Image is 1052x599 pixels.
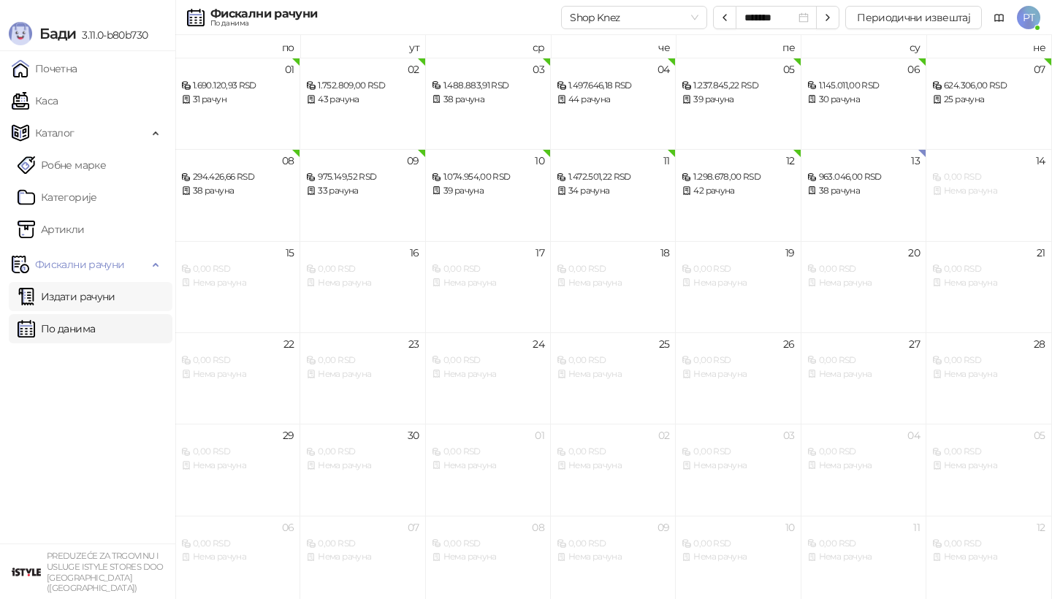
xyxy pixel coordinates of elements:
[306,367,419,381] div: Нема рачуна
[175,424,300,515] td: 2025-09-29
[783,430,795,440] div: 03
[807,445,920,459] div: 0,00 RSD
[807,170,920,184] div: 963.046,00 RSD
[676,424,801,515] td: 2025-10-03
[533,64,544,75] div: 03
[300,58,425,149] td: 2025-09-02
[175,149,300,240] td: 2025-09-08
[426,332,551,424] td: 2025-09-24
[306,262,419,276] div: 0,00 RSD
[300,35,425,58] th: ут
[532,522,544,533] div: 08
[12,86,58,115] a: Каса
[18,314,95,343] a: По данима
[909,339,920,349] div: 27
[181,184,294,198] div: 38 рачуна
[300,241,425,332] td: 2025-09-16
[932,354,1045,367] div: 0,00 RSD
[426,241,551,332] td: 2025-09-17
[557,262,669,276] div: 0,00 RSD
[807,537,920,551] div: 0,00 RSD
[306,354,419,367] div: 0,00 RSD
[807,367,920,381] div: Нема рачуна
[907,64,920,75] div: 06
[12,54,77,83] a: Почетна
[801,149,926,240] td: 2025-09-13
[932,262,1045,276] div: 0,00 RSD
[181,459,294,473] div: Нема рачуна
[181,550,294,564] div: Нема рачуна
[426,424,551,515] td: 2025-10-01
[682,93,794,107] div: 39 рачуна
[408,430,419,440] div: 30
[682,184,794,198] div: 42 рачуна
[306,184,419,198] div: 33 рачуна
[18,215,85,244] a: ArtikliАртикли
[932,170,1045,184] div: 0,00 RSD
[282,522,294,533] div: 06
[76,28,148,42] span: 3.11.0-b80b730
[660,248,670,258] div: 18
[676,332,801,424] td: 2025-09-26
[426,58,551,149] td: 2025-09-03
[807,276,920,290] div: Нема рачуна
[807,79,920,93] div: 1.145.011,00 RSD
[432,550,544,564] div: Нема рачуна
[181,93,294,107] div: 31 рачун
[785,522,795,533] div: 10
[807,459,920,473] div: Нема рачуна
[35,118,75,148] span: Каталог
[807,93,920,107] div: 30 рачуна
[926,332,1051,424] td: 2025-09-28
[801,35,926,58] th: су
[786,156,795,166] div: 12
[1017,6,1040,29] span: PT
[932,79,1045,93] div: 624.306,00 RSD
[932,93,1045,107] div: 25 рачуна
[432,445,544,459] div: 0,00 RSD
[181,537,294,551] div: 0,00 RSD
[432,262,544,276] div: 0,00 RSD
[659,339,670,349] div: 25
[557,367,669,381] div: Нема рачуна
[408,522,419,533] div: 07
[181,354,294,367] div: 0,00 RSD
[932,184,1045,198] div: Нема рачуна
[557,354,669,367] div: 0,00 RSD
[18,183,97,212] a: Категорије
[1036,156,1045,166] div: 14
[807,184,920,198] div: 38 рачуна
[210,20,317,27] div: По данима
[783,339,795,349] div: 26
[551,241,676,332] td: 2025-09-18
[557,445,669,459] div: 0,00 RSD
[907,430,920,440] div: 04
[426,35,551,58] th: ср
[557,184,669,198] div: 34 рачуна
[570,7,698,28] span: Shop Knez
[18,150,106,180] a: Робне марке
[181,79,294,93] div: 1.690.120,93 RSD
[175,332,300,424] td: 2025-09-22
[908,248,920,258] div: 20
[306,445,419,459] div: 0,00 RSD
[557,93,669,107] div: 44 рачуна
[807,354,920,367] div: 0,00 RSD
[432,79,544,93] div: 1.488.883,91 RSD
[1034,339,1045,349] div: 28
[551,149,676,240] td: 2025-09-11
[926,424,1051,515] td: 2025-10-05
[432,184,544,198] div: 39 рачуна
[807,262,920,276] div: 0,00 RSD
[682,262,794,276] div: 0,00 RSD
[533,339,544,349] div: 24
[913,522,920,533] div: 11
[432,93,544,107] div: 38 рачуна
[801,424,926,515] td: 2025-10-04
[682,459,794,473] div: Нема рачуна
[210,8,317,20] div: Фискални рачуни
[432,367,544,381] div: Нема рачуна
[801,58,926,149] td: 2025-09-06
[932,445,1045,459] div: 0,00 RSD
[39,25,76,42] span: Бади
